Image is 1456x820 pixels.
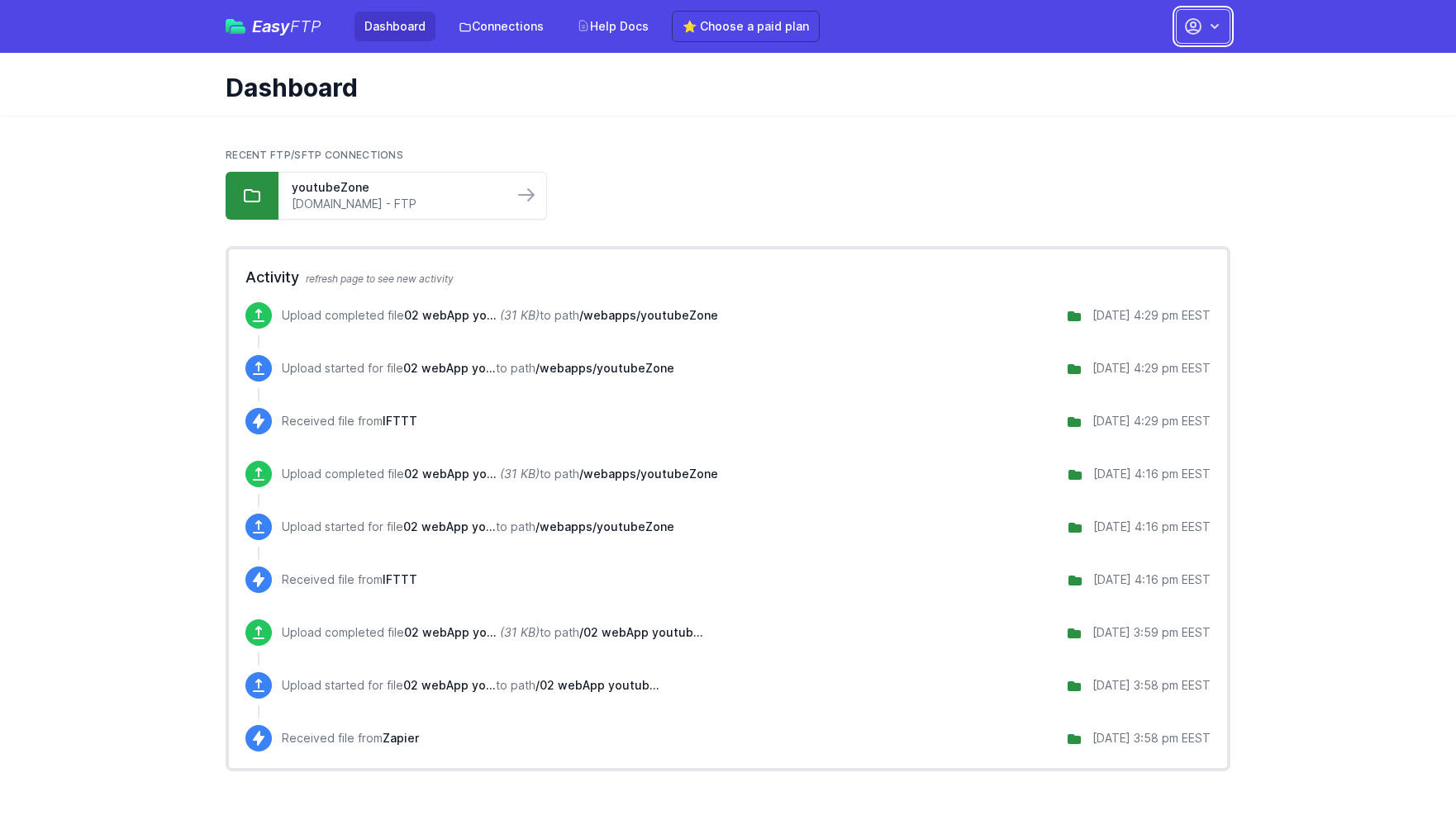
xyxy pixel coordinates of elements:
p: Upload started for file to path [282,360,674,377]
span: FTP [290,17,321,36]
span: /webapps/youtubeZone [535,361,674,375]
div: [DATE] 3:58 pm EEST [1092,730,1211,747]
span: 02 webApp youtube zone TOP videos.html [404,308,497,322]
div: [DATE] 3:58 pm EEST [1092,677,1211,694]
div: [DATE] 4:16 pm EEST [1093,571,1211,588]
span: IFTTT [383,572,417,586]
a: Dashboard [354,12,435,41]
h1: Dashboard [226,73,1217,102]
span: 02 webApp youtube zone TOP videos.html [404,467,497,481]
span: IFTTT [383,414,417,428]
a: [DOMAIN_NAME] - FTP [292,196,500,212]
h2: Recent FTP/SFTP Connections [226,149,1230,162]
p: Upload completed file to path [282,307,718,324]
p: Upload completed file to path [282,466,718,482]
div: [DATE] 4:16 pm EEST [1093,466,1211,482]
div: [DATE] 4:29 pm EEST [1092,307,1211,324]
h2: Activity [245,266,1211,289]
div: [DATE] 4:16 pm EEST [1093,519,1211,535]
p: Received file from [282,730,419,747]
span: 02 webApp youtube zone TOP videos.html [404,625,497,639]
p: Upload started for file to path [282,677,659,694]
p: Received file from [282,571,417,588]
span: /webapps/youtubeZone [579,467,718,481]
i: (31 KB) [500,467,540,481]
span: 02 webApp youtube zone TOP videos.html [403,519,496,533]
span: Easy [252,18,321,35]
a: ⭐ Choose a paid plan [672,11,820,42]
a: EasyFTP [226,18,321,35]
div: [DATE] 3:59 pm EEST [1092,624,1211,641]
i: (31 KB) [500,308,540,322]
i: (31 KB) [500,625,540,639]
span: /webapps/youtubeZone [579,308,718,322]
iframe: Drift Widget Chat Controller [1373,737,1436,800]
div: [DATE] 4:29 pm EEST [1092,413,1211,429]
span: Zapier [383,731,419,745]
a: Connections [449,12,554,41]
img: easyftp_logo.png [226,19,245,34]
span: refresh page to see new activity [306,273,454,285]
div: [DATE] 4:29 pm EEST [1092,360,1211,377]
a: youtubeZone [292,179,500,196]
p: Upload started for file to path [282,519,674,535]
p: Received file from [282,413,417,429]
span: /webapps/youtubeZone [535,519,674,533]
a: Help Docs [567,12,659,41]
span: 02 webApp youtube zone TOP videos.html [403,361,496,375]
span: 02 webApp youtube zone TOP videos.html [403,678,496,692]
p: Upload completed file to path [282,624,703,641]
span: /02 webApp youtube zone TOP videos.html [579,625,703,639]
span: /02 webApp youtube zone TOP videos.html [535,678,659,692]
